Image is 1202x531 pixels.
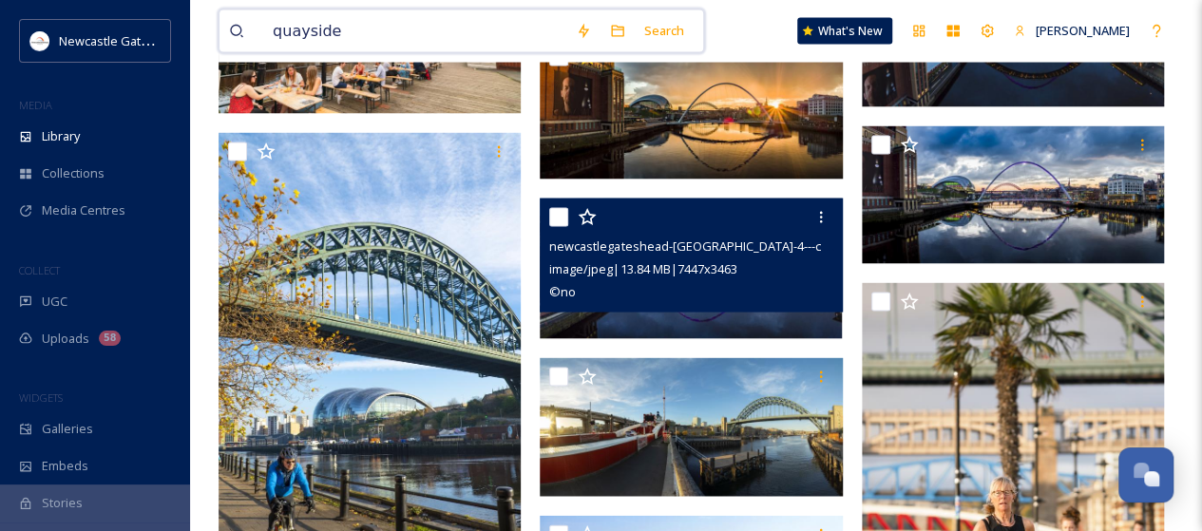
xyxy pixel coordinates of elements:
a: What's New [797,18,892,45]
span: © no [549,283,576,300]
input: Search your library [263,10,566,52]
span: UGC [42,293,67,311]
span: Collections [42,164,105,182]
a: [PERSON_NAME] [1004,12,1139,49]
span: [PERSON_NAME] [1036,22,1130,39]
div: Search [635,12,694,49]
span: COLLECT [19,263,60,277]
span: Stories [42,494,83,512]
img: newcastlegateshead-quayside-3---credit-visit-england_31056501345_o.jpg [862,126,1169,264]
span: MEDIA [19,98,52,112]
span: newcastlegateshead-[GEOGRAPHIC_DATA]-4---credit-visit-[GEOGRAPHIC_DATA]jpg [549,237,1014,255]
img: newcastlegateshead-quayside_51486341211_o.jpg [540,39,847,180]
img: DqD9wEUd_400x400.jpg [30,31,49,50]
span: Library [42,127,80,145]
div: 58 [99,331,121,346]
span: WIDGETS [19,390,63,405]
img: newcastlegateshead-quayside-and-bridges_51500271674_o.jpg [540,358,847,497]
span: image/jpeg | 13.84 MB | 7447 x 3463 [549,260,736,277]
button: Open Chat [1118,447,1173,503]
span: Embeds [42,457,88,475]
span: Uploads [42,330,89,348]
span: Galleries [42,420,93,438]
span: Newcastle Gateshead Initiative [59,31,234,49]
span: Media Centres [42,201,125,219]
